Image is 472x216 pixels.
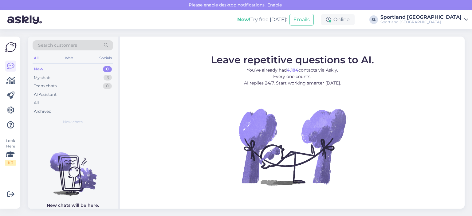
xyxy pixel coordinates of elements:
[265,2,284,8] span: Enable
[28,141,118,197] img: No chats
[64,54,74,62] div: Web
[104,75,112,81] div: 3
[103,83,112,89] div: 0
[33,54,40,62] div: All
[321,14,355,25] div: Online
[34,92,57,98] div: AI Assistant
[47,202,99,209] p: New chats will be here.
[237,17,250,22] b: New!
[5,138,16,166] div: Look Here
[103,66,112,72] div: 0
[211,67,374,86] p: You’ve already had contacts via Askly. Every one counts. AI replies 24/7. Start working smarter [...
[34,66,43,72] div: New
[289,14,314,26] button: Emails
[63,119,83,125] span: New chats
[369,15,378,24] div: SL
[237,16,287,23] div: Try free [DATE]:
[34,108,52,115] div: Archived
[34,83,57,89] div: Team chats
[34,100,39,106] div: All
[237,91,348,202] img: No Chat active
[380,15,462,20] div: Sportland [GEOGRAPHIC_DATA]
[380,15,468,25] a: Sportland [GEOGRAPHIC_DATA]Sportland [GEOGRAPHIC_DATA]
[5,160,16,166] div: 1 / 3
[211,54,374,66] span: Leave repetitive questions to AI.
[5,41,17,53] img: Askly Logo
[98,54,113,62] div: Socials
[380,20,462,25] div: Sportland [GEOGRAPHIC_DATA]
[34,75,51,81] div: My chats
[287,67,298,73] b: 4,184
[38,42,77,49] span: Search customers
